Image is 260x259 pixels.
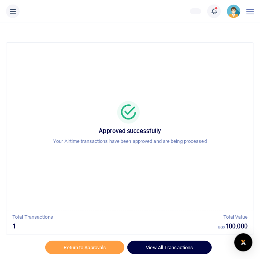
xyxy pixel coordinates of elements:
li: Wallet ballance [187,8,204,14]
p: Your Airtime transactions have been approved and are being processed [15,138,245,146]
p: Total Transactions [12,213,218,221]
img: profile-user [227,5,240,18]
h5: Approved successfully [15,127,245,135]
a: Return to Approvals [45,241,124,254]
h5: 1 [12,223,218,230]
p: Total Value [218,213,248,221]
small: UGX [218,225,225,229]
a: View All Transactions [127,241,211,254]
div: Open Intercom Messenger [234,233,252,251]
h5: 100,000 [218,223,248,230]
